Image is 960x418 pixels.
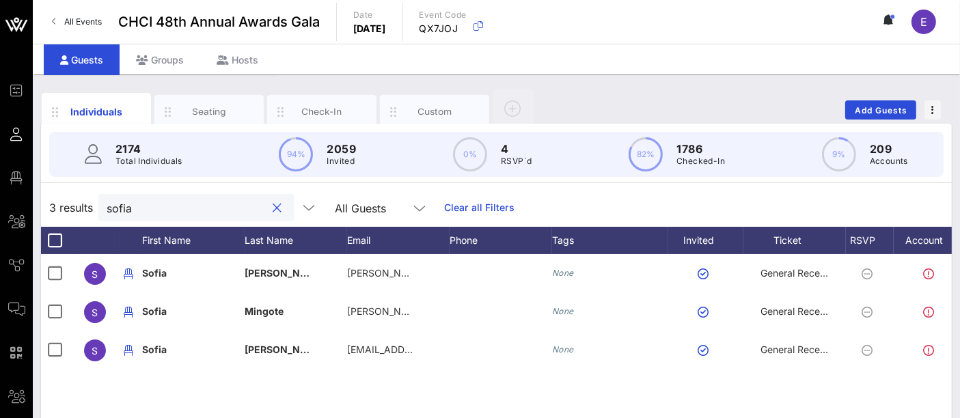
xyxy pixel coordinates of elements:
[327,194,436,221] div: All Guests
[66,104,127,119] div: Individuals
[335,202,386,214] div: All Guests
[552,268,574,278] i: None
[450,227,552,254] div: Phone
[292,105,353,118] div: Check-In
[92,307,98,318] span: S
[327,141,356,157] p: 2059
[668,227,743,254] div: Invited
[501,141,532,157] p: 4
[92,345,98,357] span: S
[115,154,182,168] p: Total Individuals
[676,141,725,157] p: 1786
[245,227,347,254] div: Last Name
[49,199,93,216] span: 3 results
[870,154,908,168] p: Accounts
[552,306,574,316] i: None
[760,267,842,279] span: General Reception
[44,44,120,75] div: Guests
[911,10,936,34] div: E
[760,344,842,355] span: General Reception
[347,305,590,317] span: [PERSON_NAME][EMAIL_ADDRESS][DOMAIN_NAME]
[120,44,200,75] div: Groups
[552,344,574,354] i: None
[347,267,669,279] span: [PERSON_NAME][EMAIL_ADDRESS][PERSON_NAME][DOMAIN_NAME]
[142,227,245,254] div: First Name
[64,16,102,27] span: All Events
[760,305,842,317] span: General Reception
[353,22,386,36] p: [DATE]
[846,227,894,254] div: RSVP
[552,227,668,254] div: Tags
[854,105,908,115] span: Add Guests
[420,22,467,36] p: QX7JOJ
[142,344,167,355] span: Sofia
[92,268,98,280] span: S
[676,154,725,168] p: Checked-In
[501,154,532,168] p: RSVP`d
[115,141,182,157] p: 2174
[179,105,240,118] div: Seating
[420,8,467,22] p: Event Code
[920,15,927,29] span: E
[347,344,512,355] span: [EMAIL_ADDRESS][DOMAIN_NAME]
[245,305,284,317] span: Mingote
[444,200,515,215] a: Clear all Filters
[404,105,465,118] div: Custom
[142,305,167,317] span: Sofia
[142,267,167,279] span: Sofia
[743,227,846,254] div: Ticket
[327,154,356,168] p: Invited
[44,11,110,33] a: All Events
[347,227,450,254] div: Email
[353,8,386,22] p: Date
[245,344,325,355] span: [PERSON_NAME]
[118,12,320,32] span: CHCI 48th Annual Awards Gala
[245,267,325,279] span: [PERSON_NAME]
[200,44,275,75] div: Hosts
[845,100,916,120] button: Add Guests
[273,201,282,215] button: clear icon
[870,141,908,157] p: 209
